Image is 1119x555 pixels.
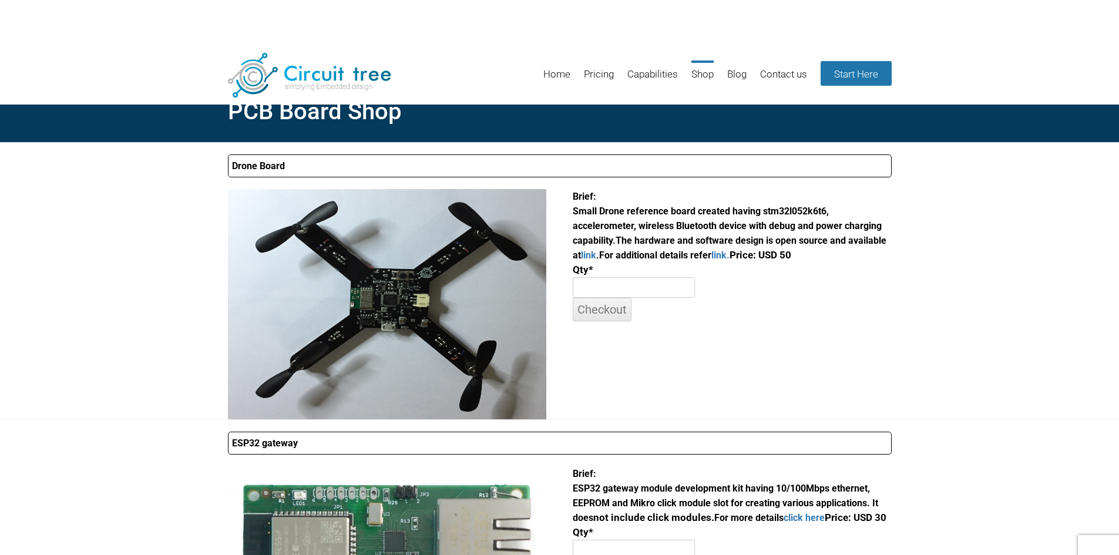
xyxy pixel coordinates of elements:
[573,468,596,479] span: Brief:
[691,60,714,99] a: Shop
[228,92,892,132] h2: PCB Board Shop
[228,53,391,97] img: Circuit Tree
[584,60,614,99] a: Pricing
[573,189,891,321] div: Price: USD 50 Qty
[727,60,747,99] a: Blog
[573,235,886,261] span: The hardware and software design is open source and available at .
[228,432,892,455] summary: ESP32 gateway
[627,60,678,99] a: Capabilities
[573,191,882,246] span: Brief: Small Drone reference board created having stm32l052k6t6, accelerometer, wireless Bluetoot...
[599,250,730,261] span: For additional details refer
[784,512,825,523] a: click here
[573,298,631,321] input: Checkout
[573,468,878,523] span: ESP32 gateway module development kit having 10/100Mbps ethernet, EEPROM and Mikro click module sl...
[228,154,892,177] summary: Drone Board
[760,60,807,99] a: Contact us
[714,512,825,523] span: For more details
[711,250,730,261] a: link.
[581,250,596,261] a: link
[543,60,570,99] a: Home
[821,61,892,86] a: Start Here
